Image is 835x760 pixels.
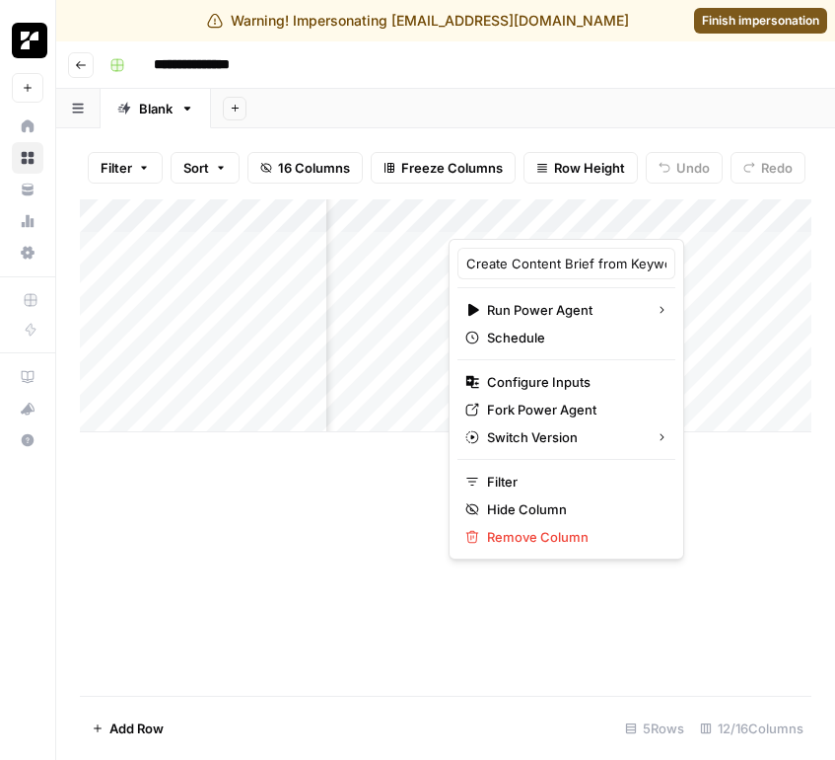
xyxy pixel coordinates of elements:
button: Help + Support [12,424,43,456]
span: Freeze Columns [401,158,503,178]
a: Blank [101,89,211,128]
div: What's new? [13,394,42,423]
span: Filter [101,158,132,178]
a: Settings [12,237,43,268]
span: Configure Inputs [487,372,660,392]
div: 5 Rows [617,713,692,744]
a: Your Data [12,174,43,205]
button: Freeze Columns [371,152,516,184]
button: 16 Columns [247,152,363,184]
span: Switch Version [487,427,640,447]
a: Browse [12,142,43,174]
button: Add Row [80,713,175,744]
a: Home [12,111,43,142]
img: Replo Logo [12,23,47,58]
span: Remove Column [487,527,660,547]
span: Redo [761,158,793,178]
a: AirOps Academy [12,361,43,393]
span: Schedule [487,328,660,347]
span: Finish impersonation [702,12,819,30]
button: Redo [731,152,805,184]
span: Filter [487,472,660,492]
button: What's new? [12,393,43,424]
span: Run Power Agent [487,300,640,320]
button: Sort [171,152,240,184]
button: Filter [88,152,163,184]
a: Usage [12,205,43,237]
div: Blank [139,99,173,118]
button: Workspace: Replo [12,16,43,65]
button: Row Height [523,152,638,184]
span: 16 Columns [278,158,350,178]
span: Hide Column [487,499,660,519]
span: Row Height [554,158,625,178]
div: 12/16 Columns [692,713,811,744]
span: Add Row [109,719,164,738]
div: Warning! Impersonating [EMAIL_ADDRESS][DOMAIN_NAME] [207,11,629,31]
span: Sort [183,158,209,178]
span: Fork Power Agent [487,400,660,419]
span: Undo [676,158,710,178]
a: Finish impersonation [694,8,827,34]
button: Undo [646,152,723,184]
